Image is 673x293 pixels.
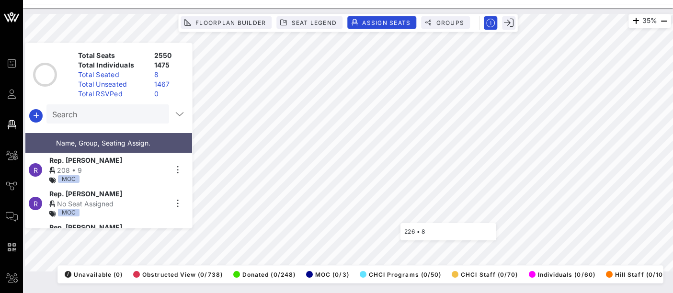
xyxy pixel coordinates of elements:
span: CHCI Staff (0/70) [452,271,518,278]
span: Name, Group, Seating Assign. [56,139,150,147]
span: Rep. [PERSON_NAME] [49,155,122,165]
span: Floorplan Builder [195,19,266,26]
div: Total Seats [74,51,150,60]
p: 226 • 8 [404,227,492,237]
div: 1467 [150,79,188,89]
span: R [34,166,38,174]
div: 208 • 9 [49,165,167,175]
button: Groups [421,16,470,29]
div: Total Seated [74,70,150,79]
span: Obstructed View (0/738) [133,271,223,278]
div: No Seat Assigned [49,199,167,209]
div: MOC [58,209,80,216]
button: Individuals (0/60) [526,268,595,281]
button: CHCI Staff (0/70) [449,268,518,281]
span: Groups [435,19,464,26]
button: Hill Staff (0/100) [603,268,670,281]
button: Assign Seats [347,16,416,29]
span: MOC (0/3) [306,271,349,278]
span: Donated (0/248) [233,271,296,278]
span: Assign Seats [362,19,411,26]
span: Individuals (0/60) [529,271,595,278]
button: Donated (0/248) [230,268,296,281]
button: Floorplan Builder [181,16,272,29]
span: R [34,200,38,208]
button: MOC (0/3) [303,268,349,281]
span: Unavailable (0) [65,271,123,278]
div: 2550 [150,51,188,60]
button: Obstructed View (0/738) [130,268,223,281]
button: Seat Legend [276,16,342,29]
span: Rep. [PERSON_NAME] [49,189,122,199]
div: 35% [628,14,671,28]
div: 8 [150,70,188,79]
div: / [65,271,71,278]
div: 1475 [150,60,188,70]
span: Rep. [PERSON_NAME] [49,222,122,232]
div: Total Individuals [74,60,150,70]
div: Total Unseated [74,79,150,89]
button: /Unavailable (0) [62,268,123,281]
div: Total RSVPed [74,89,150,99]
div: MOC [58,175,80,183]
span: Seat Legend [291,19,337,26]
div: 0 [150,89,188,99]
span: Hill Staff (0/100) [606,271,670,278]
button: CHCI Programs (0/50) [357,268,442,281]
span: CHCI Programs (0/50) [360,271,442,278]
